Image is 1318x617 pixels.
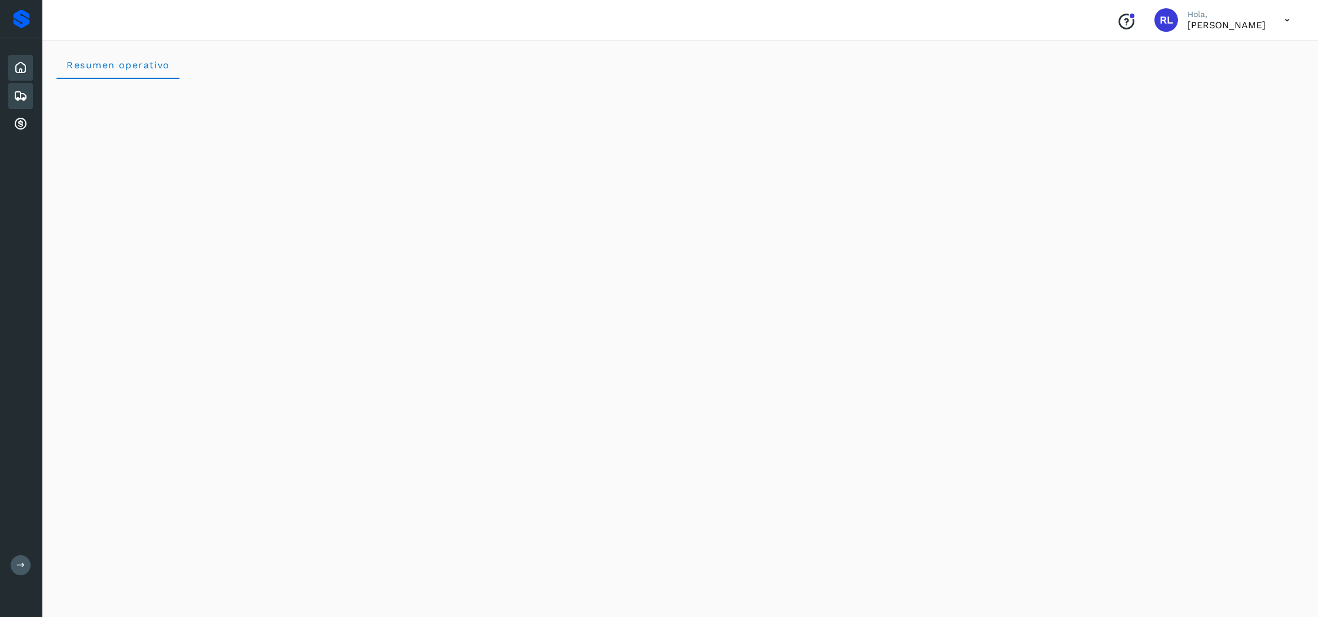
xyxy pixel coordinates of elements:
p: Hola, [1187,9,1266,19]
div: Inicio [8,55,33,81]
p: Rafael Lopez Arceo [1187,19,1266,31]
div: Embarques [8,83,33,109]
span: Resumen operativo [66,59,170,71]
div: Cuentas por cobrar [8,111,33,137]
